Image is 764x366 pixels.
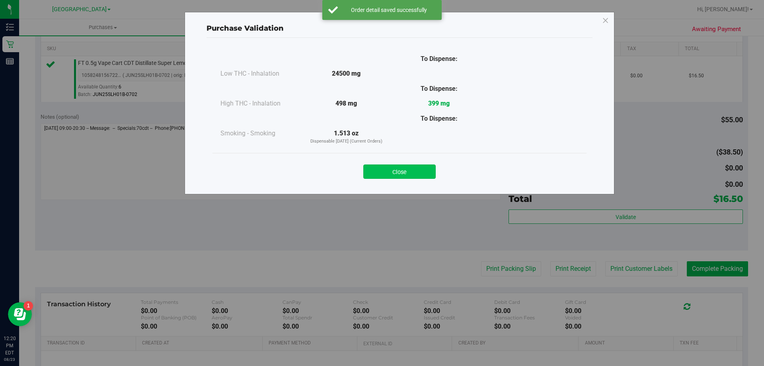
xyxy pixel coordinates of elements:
[393,54,485,64] div: To Dispense:
[8,302,32,326] iframe: Resource center
[300,69,393,78] div: 24500 mg
[428,100,450,107] strong: 399 mg
[220,129,300,138] div: Smoking - Smoking
[23,301,33,311] iframe: Resource center unread badge
[363,164,436,179] button: Close
[393,114,485,123] div: To Dispense:
[220,69,300,78] div: Low THC - Inhalation
[300,138,393,145] p: Dispensable [DATE] (Current Orders)
[393,84,485,94] div: To Dispense:
[342,6,436,14] div: Order detail saved successfully
[207,24,284,33] span: Purchase Validation
[300,129,393,145] div: 1.513 oz
[220,99,300,108] div: High THC - Inhalation
[300,99,393,108] div: 498 mg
